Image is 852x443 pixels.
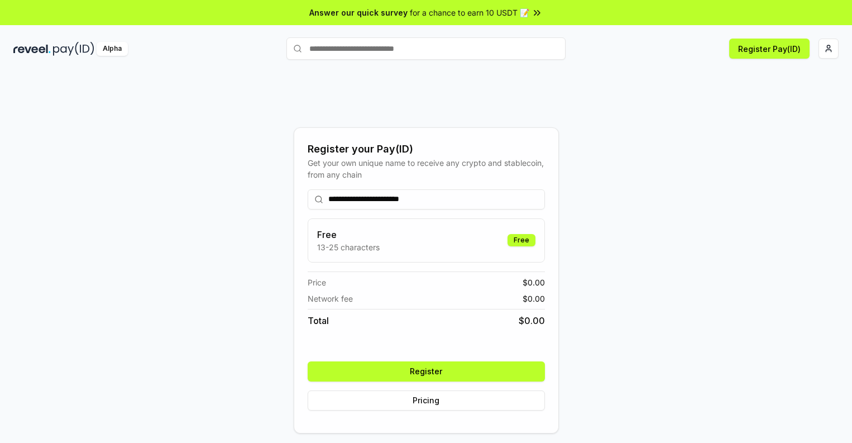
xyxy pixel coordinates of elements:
[308,141,545,157] div: Register your Pay(ID)
[308,277,326,288] span: Price
[317,241,380,253] p: 13-25 characters
[519,314,545,327] span: $ 0.00
[508,234,535,246] div: Free
[308,293,353,304] span: Network fee
[410,7,529,18] span: for a chance to earn 10 USDT 📝
[308,157,545,180] div: Get your own unique name to receive any crypto and stablecoin, from any chain
[53,42,94,56] img: pay_id
[317,228,380,241] h3: Free
[309,7,408,18] span: Answer our quick survey
[97,42,128,56] div: Alpha
[308,390,545,411] button: Pricing
[13,42,51,56] img: reveel_dark
[523,293,545,304] span: $ 0.00
[523,277,545,288] span: $ 0.00
[729,39,810,59] button: Register Pay(ID)
[308,361,545,382] button: Register
[308,314,329,327] span: Total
